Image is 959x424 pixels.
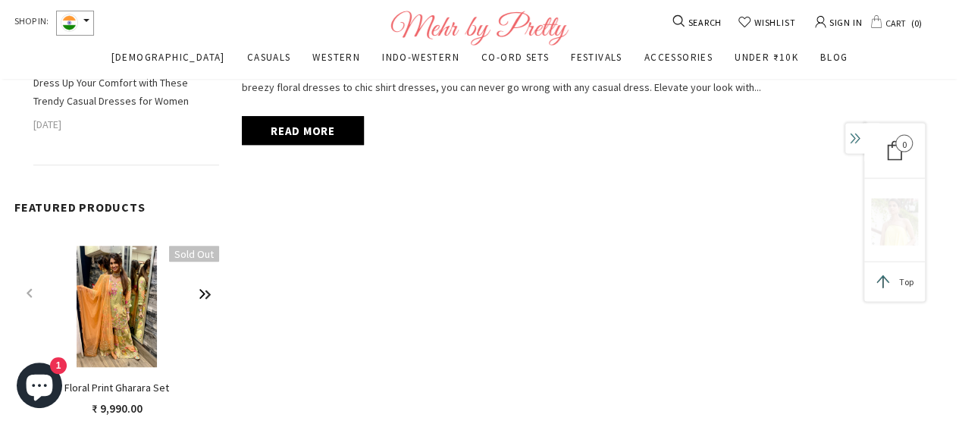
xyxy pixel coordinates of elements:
[895,134,913,152] span: 0
[871,198,918,245] img: 8_x300.png
[820,49,848,78] a: BLOG
[644,49,713,78] a: ACCESSORIES
[382,51,459,64] span: INDO-WESTERN
[14,199,146,215] span: Featured Products
[247,49,291,78] a: CASUALS
[644,51,713,64] span: ACCESSORIES
[382,49,459,78] a: INDO-WESTERN
[571,51,622,64] span: FESTIVALS
[247,51,291,64] span: CASUALS
[885,140,904,160] div: 0
[312,49,360,78] a: WESTERN
[14,11,49,36] span: SHOP IN:
[481,49,549,78] a: CO-ORD SETS
[820,51,848,64] span: BLOG
[826,12,862,31] span: SIGN IN
[312,51,360,64] span: WESTERN
[870,14,925,32] a: CART 0
[738,14,795,31] a: WISHLIST
[674,14,722,31] a: SEARCH
[14,378,219,397] a: Floral Print Gharara Set
[735,49,798,78] a: UNDER ₹10K
[12,363,67,412] inbox-online-store-chat: Shopify online store chat
[686,14,722,31] span: SEARCH
[91,401,142,416] span: ₹ 9,990.00
[33,115,219,134] em: [DATE]
[899,276,914,287] span: Top
[882,14,907,32] span: CART
[111,51,225,64] span: [DEMOGRAPHIC_DATA]
[481,51,549,64] span: CO-ORD SETS
[390,11,569,46] img: Logo Footer
[111,49,225,78] a: [DEMOGRAPHIC_DATA]
[242,116,364,145] a: Read more
[33,74,219,110] a: Dress Up Your Comfort with These Trendy Casual Dresses for Women
[751,14,795,31] span: WISHLIST
[64,381,169,394] span: Floral Print Gharara Set
[815,10,862,33] a: SIGN IN
[907,14,925,32] span: 0
[571,49,622,78] a: FESTIVALS
[735,51,798,64] span: UNDER ₹10K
